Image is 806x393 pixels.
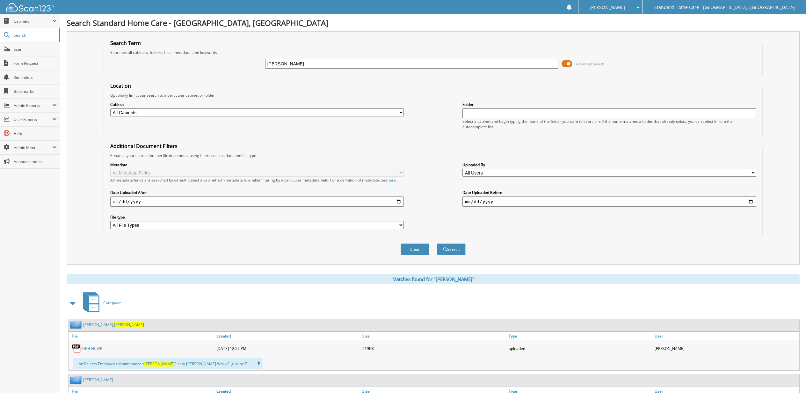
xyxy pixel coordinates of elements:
span: [PERSON_NAME] [590,5,625,9]
span: [PERSON_NAME] [114,322,144,327]
a: [PERSON_NAME] [83,377,113,382]
div: Optionally limit your search to a particular cabinet or folder [107,93,759,98]
span: [PERSON_NAME] [144,361,174,367]
span: Search [14,33,56,38]
label: Date Uploaded After [110,190,404,195]
label: Date Uploaded Before [462,190,756,195]
legend: Location [107,82,134,89]
button: Clear [401,243,429,255]
a: Created [215,332,361,340]
div: [PERSON_NAME] [653,342,799,355]
span: Admin Menu [14,145,52,150]
span: Admin Reports [14,103,52,108]
a: File [69,332,215,340]
a: IDPH HCWR [81,346,102,351]
input: end [462,196,756,207]
div: Enhance your search for specific documents using filters such as date and file type. [107,153,759,158]
img: folder2.png [70,321,83,329]
span: Caregiver [103,300,121,306]
span: Form Request [14,61,57,66]
input: start [110,196,404,207]
div: 219KB [361,342,507,355]
legend: Search Term [107,40,144,47]
div: [DATE] 12:57 PM [215,342,361,355]
label: Uploaded By [462,162,756,167]
img: folder2.png [70,376,83,384]
h1: Search Standard Home Care - [GEOGRAPHIC_DATA], [GEOGRAPHIC_DATA] [67,18,800,28]
a: here [388,177,396,183]
span: Standard Home Care - [GEOGRAPHIC_DATA], [GEOGRAPHIC_DATA] [654,5,795,9]
button: Search [437,243,466,255]
span: User Reports [14,117,52,122]
a: Caregiver [79,290,121,315]
div: Searches all cabinets, folders, files, metadata, and keywords [107,50,759,55]
span: Advanced Search [576,62,604,66]
div: uploaded [507,342,653,355]
div: All metadata fields are searched by default. Select a cabinet with metadata to enable filtering b... [110,177,404,183]
legend: Additional Document Filters [107,143,181,150]
span: Scan [14,47,57,52]
span: Help [14,131,57,136]
label: File type [110,214,404,220]
label: Folder [462,102,756,107]
div: Matches found for "[PERSON_NAME]" [67,274,800,284]
span: Reminders [14,75,57,80]
div: Select a cabinet and begin typing the name of the folder you want to search in. If the name match... [462,119,756,130]
a: Type [507,332,653,340]
div: ...on Rejects Employees Maintenance » Sierra [PERSON_NAME] Work Eligibility: E... [73,358,263,369]
label: Cabinet [110,102,404,107]
a: User [653,332,799,340]
span: Cabinets [14,19,52,24]
label: Metadata [110,162,404,167]
a: [PERSON_NAME],[PERSON_NAME] [83,322,144,327]
span: Announcements [14,159,57,164]
img: PDF.png [72,344,81,353]
img: scan123-logo-white.svg [6,3,54,11]
span: Bookmarks [14,89,57,94]
a: Size [361,332,507,340]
